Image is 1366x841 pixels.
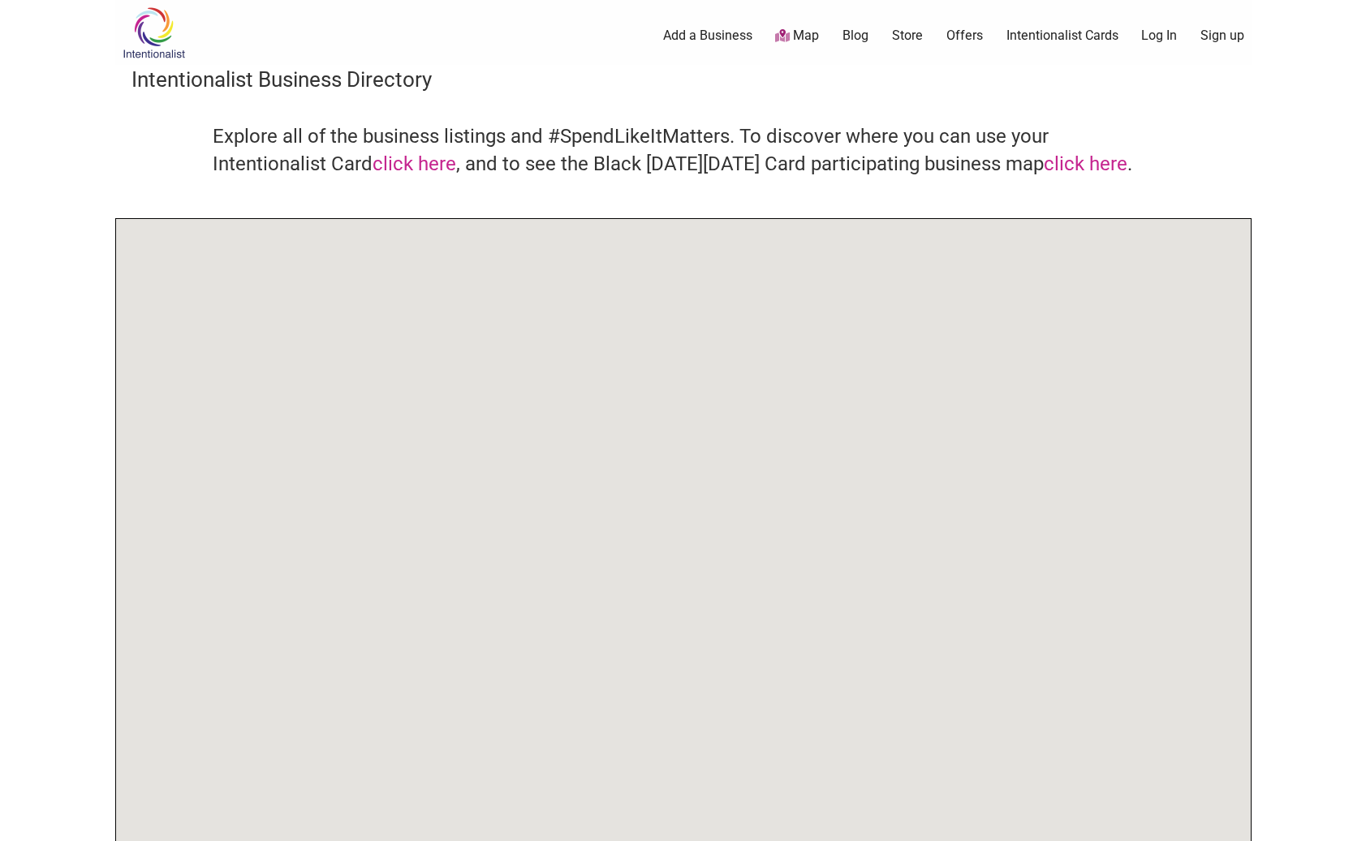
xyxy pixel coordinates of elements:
[115,6,192,59] img: Intentionalist
[1044,152,1127,175] a: click here
[213,123,1154,178] h4: Explore all of the business listings and #SpendLikeItMatters. To discover where you can use your ...
[1006,27,1118,45] a: Intentionalist Cards
[1141,27,1177,45] a: Log In
[946,27,983,45] a: Offers
[373,152,456,175] a: click here
[842,27,868,45] a: Blog
[775,27,819,45] a: Map
[663,27,752,45] a: Add a Business
[1200,27,1244,45] a: Sign up
[131,65,1235,94] h3: Intentionalist Business Directory
[892,27,923,45] a: Store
